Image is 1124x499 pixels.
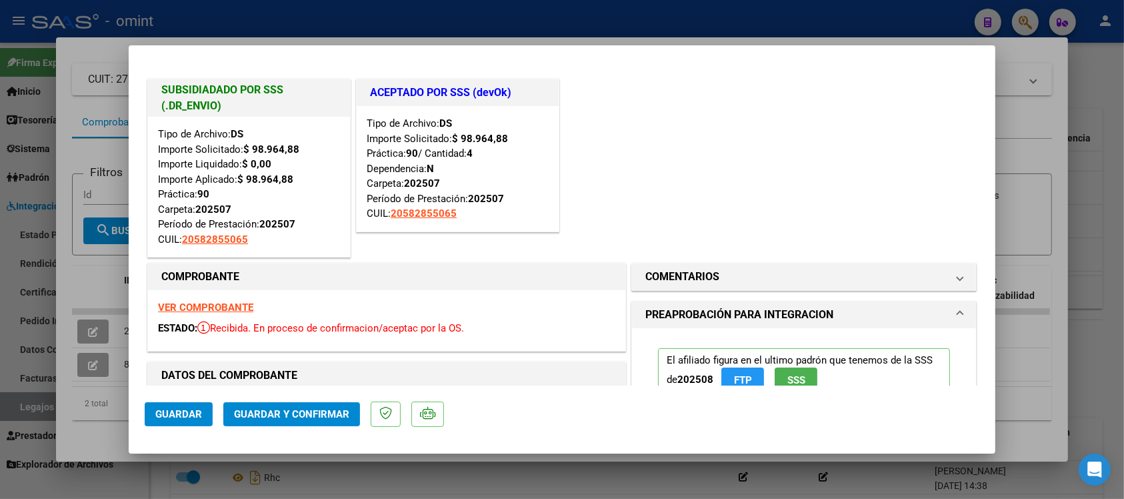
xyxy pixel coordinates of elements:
div: Tipo de Archivo: Importe Solicitado: Práctica: / Cantidad: Dependencia: Carpeta: Período de Prest... [367,116,549,221]
button: FTP [721,368,764,392]
h1: ACEPTADO POR SSS (devOk) [370,85,545,101]
span: SSS [787,374,805,386]
span: 20582855065 [182,233,248,245]
strong: $ 98.964,88 [237,173,293,185]
strong: N [427,163,434,175]
button: Guardar [145,402,213,426]
h1: COMENTARIOS [645,269,719,285]
div: Tipo de Archivo: Importe Solicitado: Importe Liquidado: Importe Aplicado: Práctica: Carpeta: Perí... [158,127,340,247]
strong: 202507 [259,218,295,230]
p: El afiliado figura en el ultimo padrón que tenemos de la SSS de [658,348,950,398]
strong: COMPROBANTE [161,270,239,283]
h1: PREAPROBACIÓN PARA INTEGRACION [645,307,833,323]
span: Guardar [155,408,202,420]
strong: 90 [406,147,418,159]
strong: DATOS DEL COMPROBANTE [161,369,297,382]
strong: DS [439,117,452,129]
strong: 202507 [404,177,440,189]
a: VER COMPROBANTE [158,302,253,314]
strong: DS [231,128,243,140]
strong: $ 98.964,88 [452,133,508,145]
span: ESTADO: [158,322,197,334]
strong: $ 0,00 [242,158,271,170]
h1: SUBSIDIADADO POR SSS (.DR_ENVIO) [161,82,337,114]
button: Guardar y Confirmar [223,402,360,426]
mat-expansion-panel-header: PREAPROBACIÓN PARA INTEGRACION [632,302,976,328]
div: Open Intercom Messenger [1079,454,1111,486]
strong: 90 [197,188,209,200]
mat-expansion-panel-header: COMENTARIOS [632,264,976,290]
strong: $ 98.964,88 [243,143,299,155]
strong: 202507 [468,193,504,205]
span: 20582855065 [391,207,457,219]
span: Recibida. En proceso de confirmacion/aceptac por la OS. [197,322,464,334]
strong: 202507 [195,203,231,215]
span: FTP [734,374,752,386]
strong: 4 [467,147,473,159]
span: Guardar y Confirmar [234,408,349,420]
button: SSS [775,368,817,392]
strong: 202508 [677,374,713,386]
